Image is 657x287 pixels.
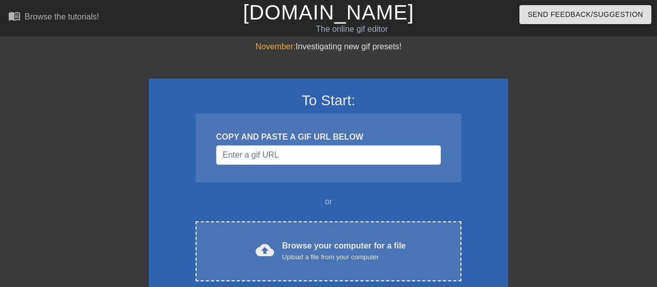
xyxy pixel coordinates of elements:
[256,241,274,259] span: cloud_upload
[256,42,296,51] span: November:
[282,252,406,262] div: Upload a file from your computer
[176,196,481,208] div: or
[216,145,441,165] input: Username
[243,1,414,24] a: [DOMAIN_NAME]
[528,8,643,21] span: Send Feedback/Suggestion
[519,5,651,24] button: Send Feedback/Suggestion
[25,12,99,21] div: Browse the tutorials!
[282,240,406,262] div: Browse your computer for a file
[162,92,495,109] h3: To Start:
[8,10,99,26] a: Browse the tutorials!
[224,23,480,35] div: The online gif editor
[8,10,21,22] span: menu_book
[149,41,508,53] div: Investigating new gif presets!
[216,131,441,143] div: COPY AND PASTE A GIF URL BELOW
